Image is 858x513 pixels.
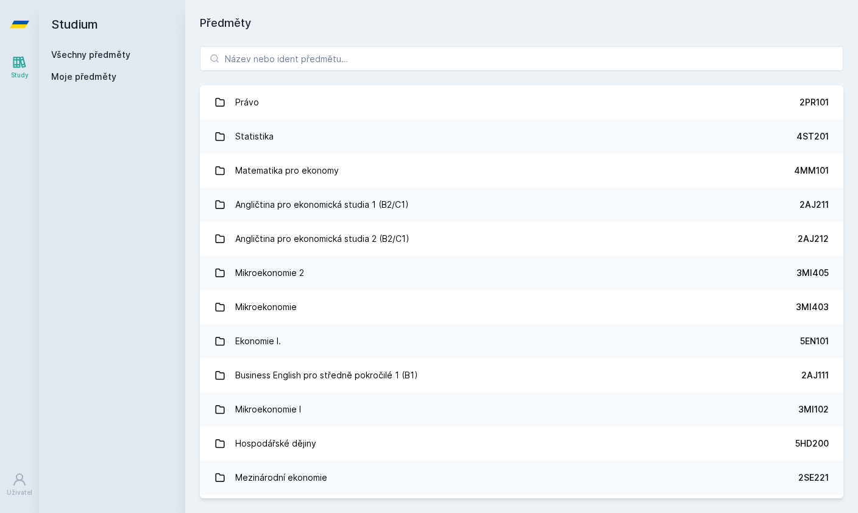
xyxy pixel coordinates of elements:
div: 3MI405 [796,267,829,279]
div: 5EN101 [800,335,829,347]
div: 2PR101 [799,96,829,108]
div: 3MI403 [796,301,829,313]
div: Statistika [235,124,274,149]
div: 4MM101 [794,165,829,177]
input: Název nebo ident předmětu… [200,46,843,71]
div: Právo [235,90,259,115]
div: Mikroekonomie 2 [235,261,304,285]
div: Hospodářské dějiny [235,431,316,456]
span: Moje předměty [51,71,116,83]
a: Mikroekonomie 3MI403 [200,290,843,324]
div: Mezinárodní ekonomie [235,465,327,490]
div: 2AJ111 [801,369,829,381]
div: 3MI102 [798,403,829,416]
a: Mikroekonomie I 3MI102 [200,392,843,426]
div: Angličtina pro ekonomická studia 1 (B2/C1) [235,193,409,217]
div: 2SE221 [798,472,829,484]
div: Study [11,71,29,80]
a: Uživatel [2,466,37,503]
div: Angličtina pro ekonomická studia 2 (B2/C1) [235,227,409,251]
a: Právo 2PR101 [200,85,843,119]
a: Mezinárodní ekonomie 2SE221 [200,461,843,495]
a: Mikroekonomie 2 3MI405 [200,256,843,290]
div: Mikroekonomie [235,295,297,319]
div: 5HD200 [795,437,829,450]
div: Business English pro středně pokročilé 1 (B1) [235,363,418,387]
a: Všechny předměty [51,49,130,60]
div: Mikroekonomie I [235,397,301,422]
div: Ekonomie I. [235,329,281,353]
a: Business English pro středně pokročilé 1 (B1) 2AJ111 [200,358,843,392]
a: Ekonomie I. 5EN101 [200,324,843,358]
a: Study [2,49,37,86]
a: Angličtina pro ekonomická studia 2 (B2/C1) 2AJ212 [200,222,843,256]
h1: Předměty [200,15,843,32]
div: 2AJ211 [799,199,829,211]
div: 4ST201 [796,130,829,143]
div: 2AJ212 [798,233,829,245]
div: Matematika pro ekonomy [235,158,339,183]
div: Uživatel [7,488,32,497]
a: Hospodářské dějiny 5HD200 [200,426,843,461]
a: Angličtina pro ekonomická studia 1 (B2/C1) 2AJ211 [200,188,843,222]
a: Matematika pro ekonomy 4MM101 [200,154,843,188]
a: Statistika 4ST201 [200,119,843,154]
